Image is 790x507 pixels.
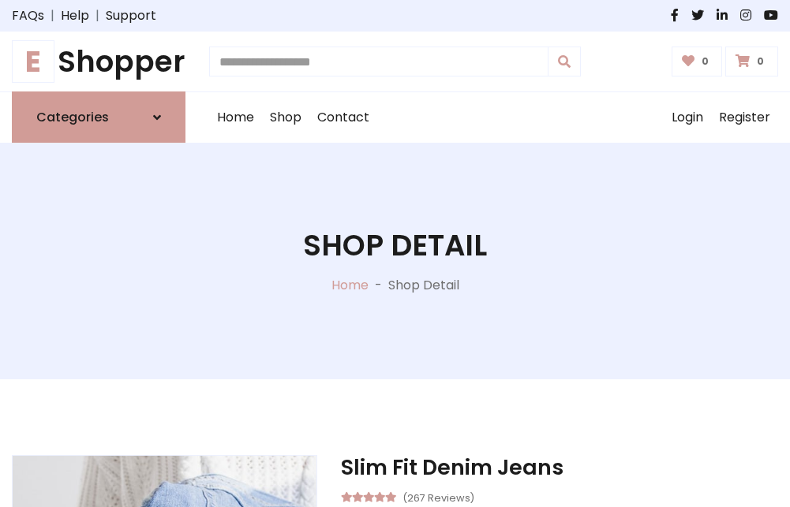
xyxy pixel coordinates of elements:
[402,487,474,506] small: (267 Reviews)
[303,228,487,263] h1: Shop Detail
[89,6,106,25] span: |
[309,92,377,143] a: Contact
[12,91,185,143] a: Categories
[106,6,156,25] a: Support
[725,47,778,76] a: 0
[61,6,89,25] a: Help
[44,6,61,25] span: |
[331,276,369,294] a: Home
[753,54,768,69] span: 0
[388,276,459,295] p: Shop Detail
[12,40,54,83] span: E
[369,276,388,295] p: -
[209,92,262,143] a: Home
[262,92,309,143] a: Shop
[672,47,723,76] a: 0
[664,92,711,143] a: Login
[341,455,778,480] h3: Slim Fit Denim Jeans
[12,6,44,25] a: FAQs
[12,44,185,79] h1: Shopper
[698,54,713,69] span: 0
[711,92,778,143] a: Register
[12,44,185,79] a: EShopper
[36,110,109,125] h6: Categories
